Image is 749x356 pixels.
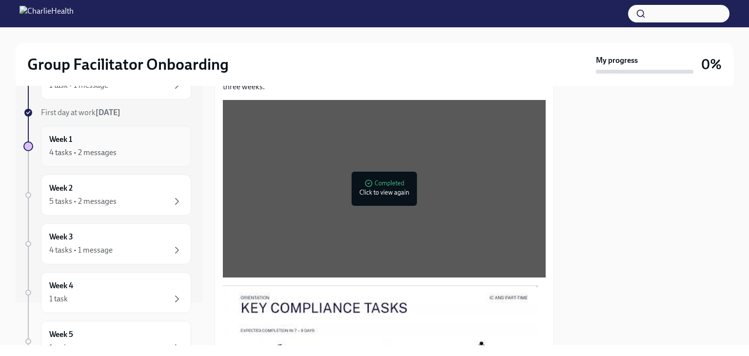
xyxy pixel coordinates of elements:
[223,100,538,277] iframe: Part Time & IC Orientation
[41,108,120,117] span: First day at work
[23,223,191,264] a: Week 34 tasks • 1 message
[23,175,191,216] a: Week 25 tasks • 2 messages
[49,245,113,256] div: 4 tasks • 1 message
[49,342,68,353] div: 1 task
[701,56,722,73] h3: 0%
[49,147,117,158] div: 4 tasks • 2 messages
[96,108,120,117] strong: [DATE]
[49,294,68,304] div: 1 task
[49,232,73,242] h6: Week 3
[20,6,74,21] img: CharlieHealth
[23,126,191,167] a: Week 14 tasks • 2 messages
[23,272,191,313] a: Week 41 task
[49,134,72,145] h6: Week 1
[49,183,73,194] h6: Week 2
[27,55,229,74] h2: Group Facilitator Onboarding
[23,107,191,118] a: First day at work[DATE]
[596,55,638,66] strong: My progress
[49,196,117,207] div: 5 tasks • 2 messages
[49,280,73,291] h6: Week 4
[49,329,73,340] h6: Week 5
